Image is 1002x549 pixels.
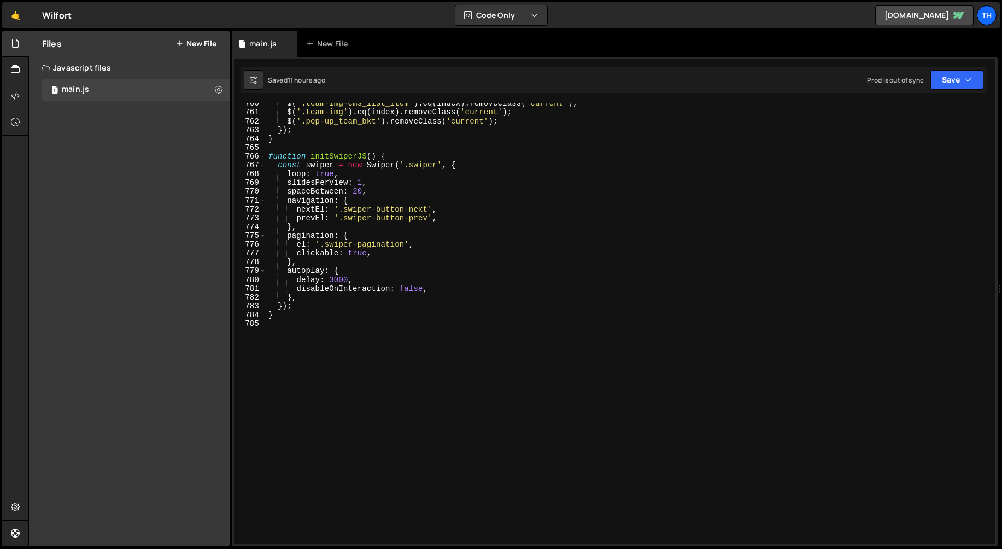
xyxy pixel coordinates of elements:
[234,249,266,258] div: 777
[234,266,266,275] div: 779
[51,86,58,95] span: 1
[234,170,266,178] div: 768
[234,293,266,302] div: 782
[42,9,72,22] div: Wilfort
[234,231,266,240] div: 775
[234,214,266,223] div: 773
[306,38,352,49] div: New File
[62,85,89,95] div: main.js
[234,178,266,187] div: 769
[234,117,266,126] div: 762
[234,258,266,266] div: 778
[455,5,547,25] button: Code Only
[42,79,230,101] div: 16468/44594.js
[930,70,983,90] button: Save
[249,38,277,49] div: main.js
[29,57,230,79] div: Javascript files
[867,75,924,85] div: Prod is out of sync
[234,99,266,108] div: 760
[42,38,62,50] h2: Files
[234,276,266,284] div: 780
[875,5,974,25] a: [DOMAIN_NAME]
[2,2,29,28] a: 🤙
[234,108,266,116] div: 761
[234,196,266,205] div: 771
[234,126,266,135] div: 763
[234,302,266,311] div: 783
[234,223,266,231] div: 774
[234,240,266,249] div: 776
[234,152,266,161] div: 766
[268,75,325,85] div: Saved
[234,311,266,319] div: 784
[234,187,266,196] div: 770
[234,161,266,170] div: 767
[977,5,997,25] a: Th
[288,75,325,85] div: 11 hours ago
[234,205,266,214] div: 772
[234,135,266,143] div: 764
[234,143,266,152] div: 765
[234,319,266,328] div: 785
[234,284,266,293] div: 781
[175,39,216,48] button: New File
